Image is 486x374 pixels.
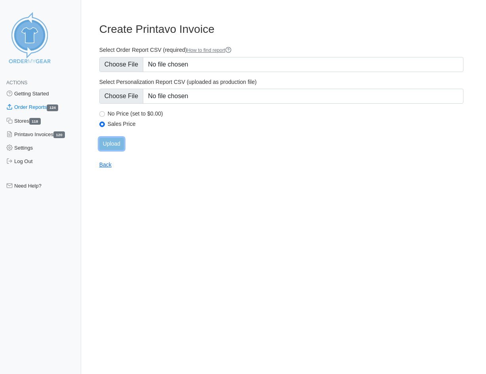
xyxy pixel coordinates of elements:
label: No Price (set to $0.00) [108,110,463,117]
label: Select Order Report CSV (required) [99,46,463,54]
a: Back [99,161,112,168]
span: Actions [6,80,27,85]
span: 124 [47,104,58,111]
a: How to find report [187,47,232,53]
input: Upload [99,138,124,150]
h3: Create Printavo Invoice [99,23,463,36]
span: 120 [53,131,65,138]
span: 118 [29,118,41,125]
label: Sales Price [108,120,463,127]
label: Select Personalization Report CSV (uploaded as production file) [99,78,463,85]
